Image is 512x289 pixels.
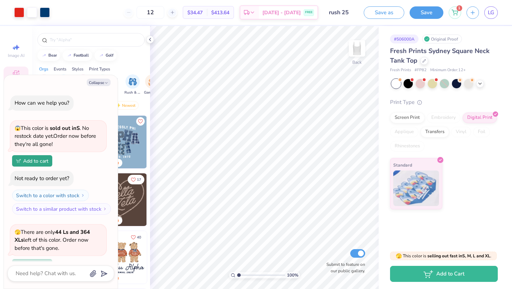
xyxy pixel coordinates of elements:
button: bear [37,50,60,61]
span: LG [488,9,494,17]
div: Rhinestones [390,141,425,152]
button: Add to cart [12,155,52,167]
span: # FP82 [415,67,427,73]
button: Save [410,6,443,19]
span: Minimum Order: 12 + [430,67,466,73]
span: 40 [137,236,141,239]
div: # 506000A [390,35,418,43]
div: Back [352,59,362,65]
button: filter button [124,74,141,95]
button: golf [95,50,117,61]
button: filter button [56,74,72,95]
div: filter for Sports [96,74,110,95]
button: Like [128,175,144,184]
span: [DATE] - [DATE] [262,9,301,16]
img: Rush & Bid Image [129,78,137,86]
img: Add to cart [16,159,21,163]
button: filter button [76,74,90,95]
input: – – [137,6,164,19]
div: Transfers [421,127,449,137]
div: How can we help you? [15,99,69,106]
div: Foil [473,127,490,137]
div: Vinyl [451,127,471,137]
span: FREE [305,10,313,15]
div: Embroidery [427,112,460,123]
span: Rush & Bid [124,90,141,95]
div: Newest [112,101,139,110]
span: 1 [457,5,462,11]
img: Back [350,41,364,56]
div: golf [106,53,113,57]
span: $413.64 [211,9,229,16]
button: filter button [144,74,160,95]
span: Game Day [144,90,160,95]
button: Like [128,232,144,242]
div: Applique [390,127,418,137]
img: a3be6b59-b000-4a72-aad0-0c575b892a6b [94,231,147,284]
img: Standard [393,170,439,206]
div: Orgs [39,66,48,72]
img: a3f22b06-4ee5-423c-930f-667ff9442f68 [146,116,199,168]
span: 😱 [15,125,21,132]
img: 5a4b4175-9e88-49c8-8a23-26d96782ddc6 [94,116,147,168]
img: Switch to a color with stock [81,193,85,198]
span: Fresh Prints [390,67,411,73]
div: Original Proof [422,35,462,43]
span: Standard [393,161,412,169]
button: Save as [364,6,404,19]
span: 17 [137,178,141,182]
img: 12710c6a-dcc0-49ce-8688-7fe8d5f96fe2 [94,173,147,226]
img: d12c9beb-9502-45c7-ae94-40b97fdd6040 [146,231,199,284]
span: 🫣 [396,253,402,259]
span: $34.47 [187,9,203,16]
div: filter for Game Day [144,74,160,95]
button: filter button [37,74,51,95]
button: Collapse [87,79,111,86]
div: bear [48,53,57,57]
img: Game Day Image [148,78,156,86]
span: 🫣 [15,229,21,236]
div: filter for Rush & Bid [124,74,141,95]
span: This color is . No restock date yet. Order now before they're all gone! [15,125,96,148]
button: Add to Cart [390,266,498,282]
button: Add to cart [12,259,52,270]
input: Untitled Design [324,5,358,20]
strong: sold out in S [50,125,80,132]
div: filter for Fraternity [56,74,72,95]
div: Events [54,66,66,72]
span: This color is . [396,253,491,259]
img: trend_line.gif [41,53,47,58]
img: Switch to a similar product with stock [103,207,107,211]
img: trend_line.gif [66,53,72,58]
button: Switch to a similar product with stock [12,203,111,215]
img: ead2b24a-117b-4488-9b34-c08fd5176a7b [146,173,199,226]
span: Fresh Prints Sydney Square Neck Tank Top [390,47,490,65]
button: Switch to a color with stock [12,190,89,201]
div: filter for Sorority [37,74,51,95]
span: There are only left of this color. Order now before that's gone. [15,228,90,252]
a: LG [484,6,498,19]
span: Image AI [8,53,25,58]
div: Digital Print [463,112,497,123]
div: Not ready to order yet? [15,175,69,182]
button: football [63,50,92,61]
div: filter for Club [76,74,90,95]
label: Submit to feature on our public gallery. [322,261,365,274]
div: Print Type [390,98,498,106]
img: trend_line.gif [98,53,104,58]
input: Try "Alpha" [49,36,140,43]
div: football [74,53,89,57]
div: Print Types [89,66,110,72]
button: filter button [96,74,110,95]
span: 100 % [287,272,298,278]
div: Styles [72,66,84,72]
strong: selling out fast in S, M, L and XL [427,253,490,259]
button: Like [136,117,145,126]
div: Screen Print [390,112,425,123]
